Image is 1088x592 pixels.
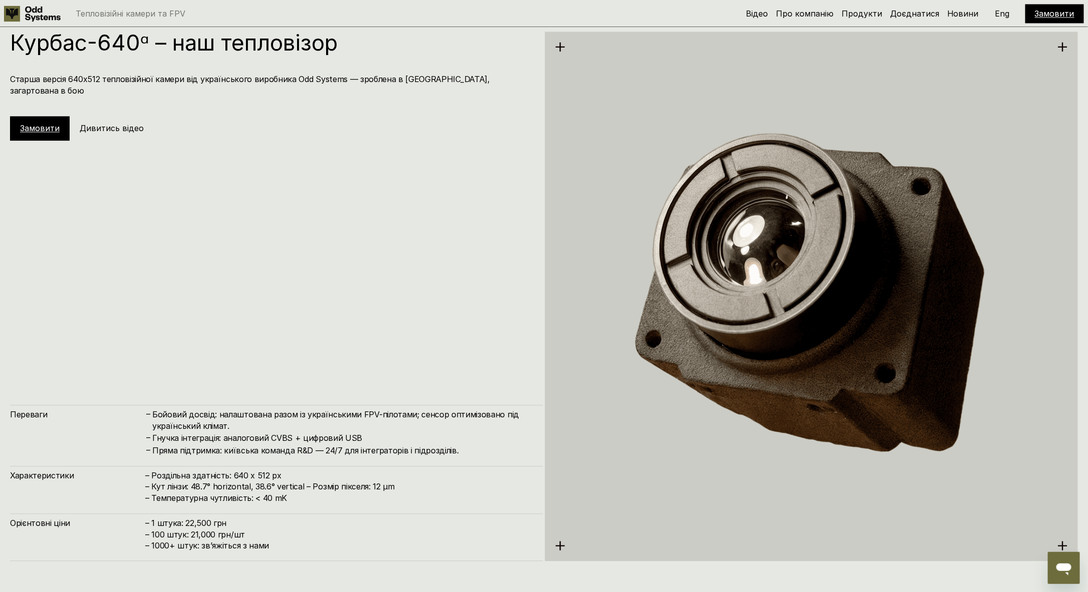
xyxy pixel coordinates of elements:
[10,409,145,420] h4: Переваги
[146,408,150,419] h4: –
[152,409,533,431] h4: Бойовий досвід: налаштована разом із українськими FPV-пілотами; сенсор оптимізовано під українськ...
[20,123,60,133] a: Замовити
[10,517,145,528] h4: Орієнтовні ціни
[80,123,144,134] h5: Дивитись відео
[152,432,533,443] h4: Гнучка інтеграція: аналоговий CVBS + цифровий USB
[145,517,533,551] h4: – 1 штука: 22,500 грн – 100 штук: 21,000 грн/шт
[1048,552,1080,584] iframe: Button to launch messaging window, conversation in progress
[152,445,533,456] h4: Пряма підтримка: київська команда R&D — 24/7 для інтеграторів і підрозділів.
[145,470,533,503] h4: – Роздільна здатність: 640 x 512 px – Кут лінзи: 48.7° horizontal, 38.6° vertical – Розмір піксел...
[146,444,150,455] h4: –
[995,10,1010,18] p: Eng
[10,470,145,481] h4: Характеристики
[890,9,939,19] a: Доєднатися
[145,540,269,550] span: – ⁠1000+ штук: звʼяжіться з нами
[947,9,979,19] a: Новини
[842,9,882,19] a: Продукти
[10,32,533,54] h1: Курбас-640ᵅ – наш тепловізор
[746,9,768,19] a: Відео
[146,432,150,443] h4: –
[776,9,834,19] a: Про компанію
[1035,9,1074,19] a: Замовити
[76,10,185,18] p: Тепловізійні камери та FPV
[10,74,533,96] h4: Старша версія 640х512 тепловізійної камери від українського виробника Odd Systems — зроблена в [G...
